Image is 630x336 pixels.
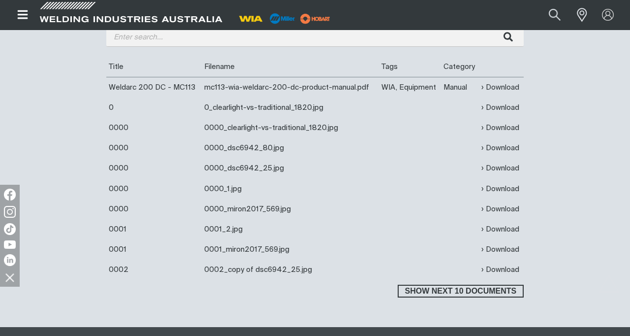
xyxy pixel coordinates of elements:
td: mc113-wia-weldarc-200-dc-product-manual.pdf [202,77,379,98]
td: 0_clearlight-vs-traditional_1820.jpg [202,98,379,118]
a: Download [481,82,519,93]
th: Tags [379,57,441,77]
button: Show next 10 documents [398,285,524,298]
td: 0001 [106,219,202,239]
span: Show next 10 documents [399,285,523,298]
td: 0000_dsc6942_80.jpg [202,138,379,158]
a: Download [481,163,519,174]
img: Instagram [4,206,16,218]
td: 0002_copy of dsc6942_25.jpg [202,260,379,280]
th: Category [441,57,479,77]
td: 0001_2.jpg [202,219,379,239]
a: Download [481,224,519,235]
td: Manual [441,77,479,98]
button: Scroll to top [598,274,620,297]
th: Title [106,57,202,77]
a: miller [297,15,333,22]
img: YouTube [4,240,16,249]
a: Download [481,203,519,215]
a: Download [481,102,519,113]
img: hide socials [1,269,18,286]
td: WIA, Equipment [379,77,441,98]
img: LinkedIn [4,254,16,266]
a: Download [481,122,519,134]
a: Download [481,142,519,154]
td: Weldarc 200 DC - MC113 [106,77,202,98]
input: Enter search... [106,28,524,47]
td: 0000_1.jpg [202,179,379,199]
img: Facebook [4,189,16,201]
td: 0000_clearlight-vs-traditional_1820.jpg [202,118,379,138]
td: 0000 [106,199,202,219]
a: Download [481,264,519,275]
td: 0000 [106,158,202,178]
a: Download [481,183,519,195]
td: 0001 [106,239,202,260]
a: Download [481,244,519,255]
img: miller [297,11,333,26]
td: 0001_miron2017_569.jpg [202,239,379,260]
td: 0000 [106,118,202,138]
th: Filename [202,57,379,77]
td: 0000 [106,138,202,158]
td: 0002 [106,260,202,280]
td: 0000 [106,179,202,199]
td: 0000_dsc6942_25.jpg [202,158,379,178]
img: TikTok [4,223,16,235]
td: 0000_miron2017_569.jpg [202,199,379,219]
button: Search products [538,4,571,26]
input: Product name or item number... [526,4,571,26]
td: 0 [106,98,202,118]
